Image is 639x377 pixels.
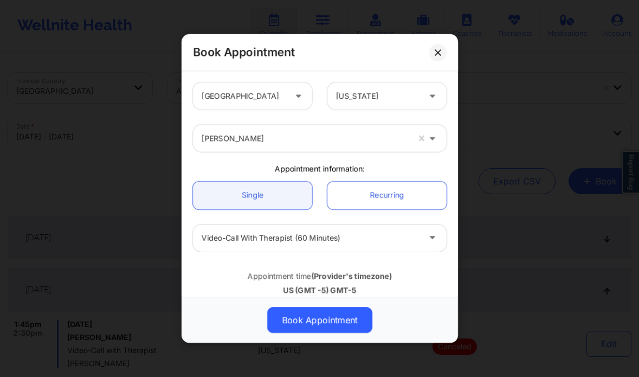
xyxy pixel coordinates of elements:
h2: Book Appointment [193,45,295,60]
div: Video-Call with Therapist (60 minutes) [202,225,419,252]
div: [PERSON_NAME] [202,125,409,152]
button: Book Appointment [267,307,372,333]
a: Single [193,182,312,209]
div: [US_STATE] [336,82,419,110]
div: US (GMT -5) GMT-5 [193,285,447,296]
div: [GEOGRAPHIC_DATA] [202,82,285,110]
b: (Provider's timezone) [311,271,392,280]
div: Appointment time [193,271,447,282]
div: Appointment information: [185,163,454,174]
a: Recurring [327,182,447,209]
